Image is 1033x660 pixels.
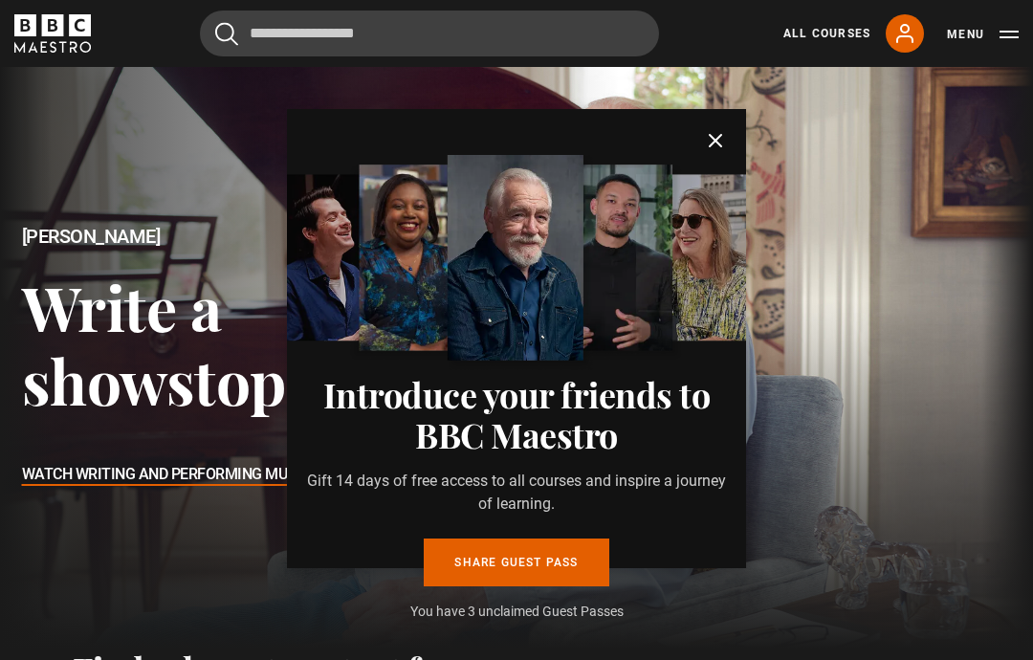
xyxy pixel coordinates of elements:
[302,374,731,454] h3: Introduce your friends to BBC Maestro
[22,270,517,418] h3: Write a showstopper
[947,25,1019,44] button: Toggle navigation
[302,602,731,622] p: You have 3 unclaimed Guest Passes
[14,14,91,53] svg: BBC Maestro
[200,11,659,56] input: Search
[22,226,517,248] h2: [PERSON_NAME]
[302,470,731,516] p: Gift 14 days of free access to all courses and inspire a journey of learning.
[22,461,409,490] h3: Watch Writing and Performing Musical Theatre ❯
[783,25,870,42] a: All Courses
[215,22,238,46] button: Submit the search query
[424,539,608,586] a: Share guest pass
